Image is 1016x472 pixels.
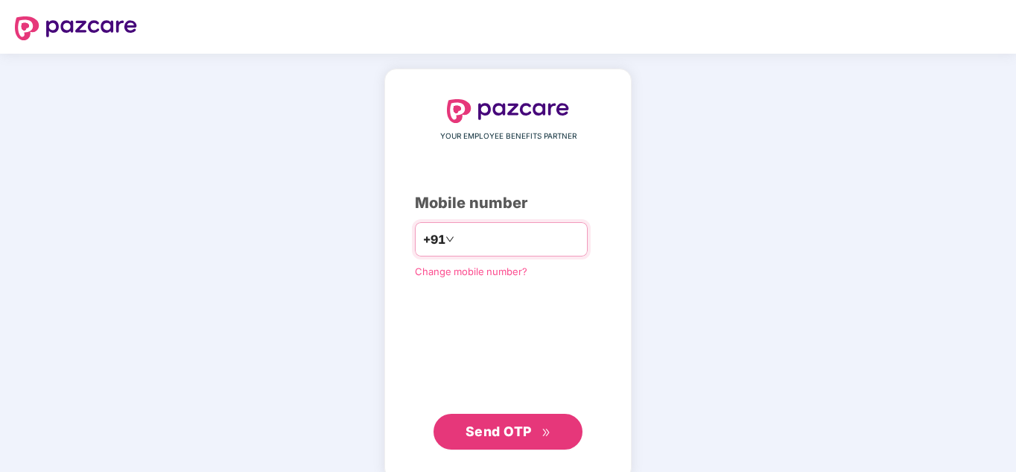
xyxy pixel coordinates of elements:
img: logo [15,16,137,40]
span: double-right [542,428,551,438]
div: Mobile number [415,192,601,215]
span: +91 [423,230,445,249]
a: Change mobile number? [415,265,527,277]
span: YOUR EMPLOYEE BENEFITS PARTNER [440,130,577,142]
span: Send OTP [466,424,532,439]
img: logo [447,99,569,123]
button: Send OTPdouble-right [434,414,582,450]
span: down [445,235,454,244]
